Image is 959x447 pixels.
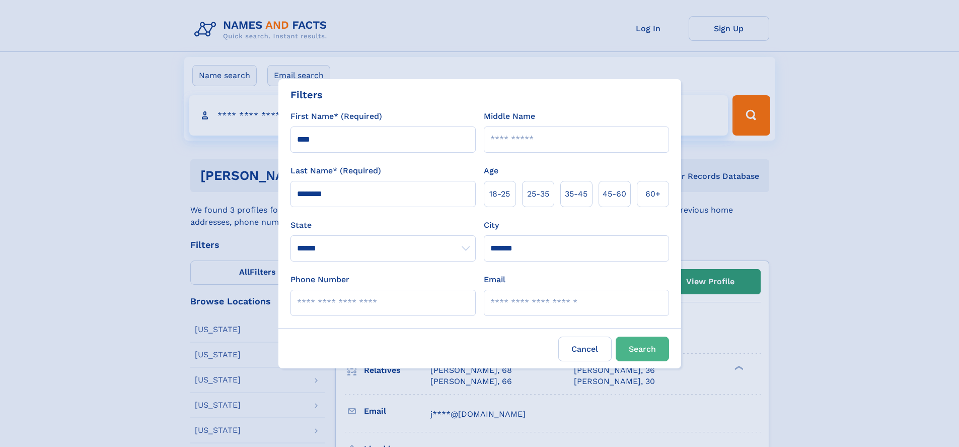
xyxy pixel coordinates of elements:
[484,274,505,286] label: Email
[489,188,510,200] span: 18‑25
[290,87,323,102] div: Filters
[290,165,381,177] label: Last Name* (Required)
[484,219,499,231] label: City
[603,188,626,200] span: 45‑60
[290,110,382,122] label: First Name* (Required)
[616,337,669,361] button: Search
[565,188,587,200] span: 35‑45
[484,165,498,177] label: Age
[527,188,549,200] span: 25‑35
[484,110,535,122] label: Middle Name
[290,219,476,231] label: State
[290,274,349,286] label: Phone Number
[645,188,660,200] span: 60+
[558,337,612,361] label: Cancel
